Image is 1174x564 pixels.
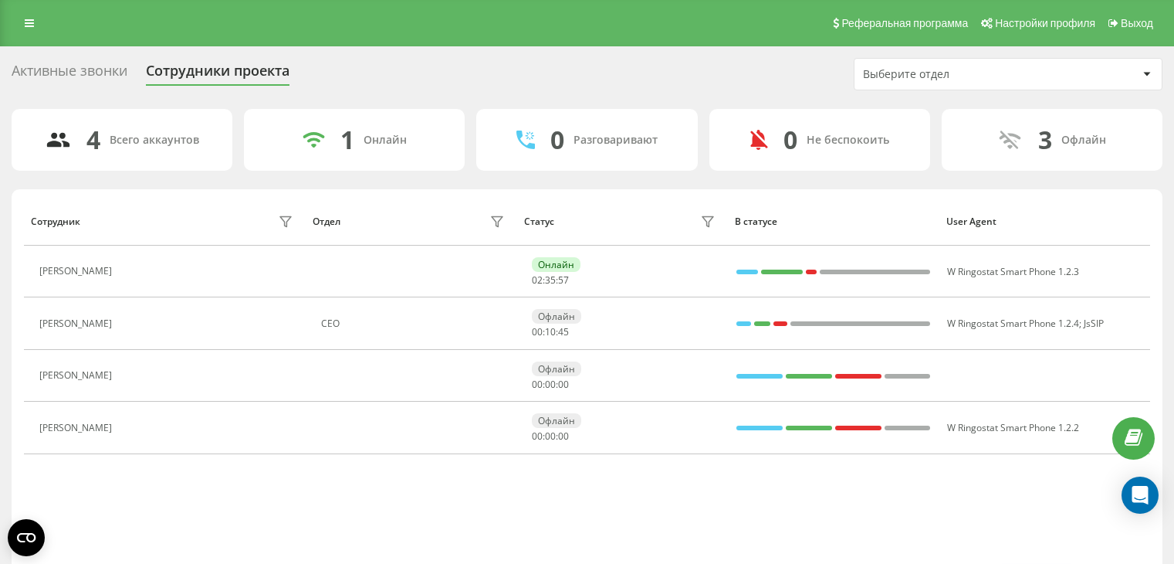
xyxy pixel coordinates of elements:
[863,68,1047,81] div: Выберите отдел
[532,413,581,428] div: Офлайн
[947,265,1079,278] span: W Ringostat Smart Phone 1.2.3
[1121,17,1153,29] span: Выход
[532,379,569,390] div: : :
[39,318,116,329] div: [PERSON_NAME]
[558,430,569,443] span: 00
[110,134,199,147] div: Всего аккаунтов
[1038,125,1052,155] div: 3
[558,378,569,391] span: 00
[532,309,581,324] div: Офлайн
[735,216,932,227] div: В статусе
[558,325,569,338] span: 45
[39,423,116,433] div: [PERSON_NAME]
[532,275,569,286] div: : :
[573,134,658,147] div: Разговаривают
[8,519,45,556] button: Open CMP widget
[313,216,340,227] div: Отдел
[1084,317,1104,330] span: JsSIP
[340,125,354,155] div: 1
[532,327,569,338] div: : :
[947,421,1079,434] span: W Ringostat Smart Phone 1.2.2
[524,216,554,227] div: Статус
[550,125,564,155] div: 0
[558,274,569,287] span: 57
[545,274,556,287] span: 35
[86,125,100,155] div: 4
[532,257,580,272] div: Онлайн
[31,216,80,227] div: Сотрудник
[532,431,569,442] div: : :
[545,325,556,338] span: 10
[995,17,1095,29] span: Настройки профиля
[783,125,797,155] div: 0
[545,378,556,391] span: 00
[39,370,116,381] div: [PERSON_NAME]
[321,318,509,329] div: CEO
[532,430,543,443] span: 00
[947,317,1079,330] span: W Ringostat Smart Phone 1.2.4
[532,378,543,391] span: 00
[532,362,581,376] div: Офлайн
[807,134,889,147] div: Не беспокоить
[364,134,407,147] div: Онлайн
[545,430,556,443] span: 00
[532,274,543,287] span: 02
[841,17,968,29] span: Реферальная программа
[1061,134,1106,147] div: Офлайн
[39,266,116,277] div: [PERSON_NAME]
[1122,477,1159,514] div: Open Intercom Messenger
[146,63,289,87] div: Сотрудники проекта
[12,63,127,87] div: Активные звонки
[946,216,1143,227] div: User Agent
[532,325,543,338] span: 00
